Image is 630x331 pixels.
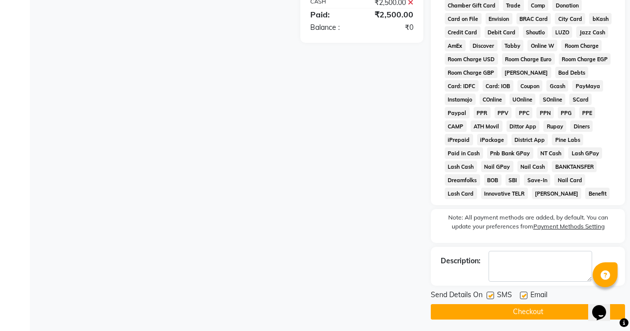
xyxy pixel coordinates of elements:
[445,40,466,51] span: AmEx
[487,147,533,159] span: Pnb Bank GPay
[502,53,555,65] span: Room Charge Euro
[588,291,620,321] iframe: chat widget
[533,222,605,231] label: Payment Methods Setting
[576,26,608,38] span: Jazz Cash
[552,161,597,172] span: BANKTANSFER
[589,13,612,24] span: bKash
[362,8,421,20] div: ₹2,500.00
[445,161,477,172] span: Lash Cash
[585,188,610,199] span: Benefit
[303,8,362,20] div: Paid:
[474,107,491,118] span: PPR
[481,188,528,199] span: Innovative TELR
[477,134,507,145] span: iPackage
[471,120,503,132] span: ATH Movil
[552,26,572,38] span: LUZO
[441,213,615,235] label: Note: All payment methods are added, by default. You can update your preferences from
[445,107,470,118] span: Paypal
[517,80,543,92] span: Coupon
[555,13,585,24] span: City Card
[485,26,519,38] span: Debit Card
[559,53,611,65] span: Room Charge EGP
[561,40,602,51] span: Room Charge
[517,161,548,172] span: Nail Cash
[552,134,583,145] span: Pine Labs
[445,94,476,105] span: Instamojo
[505,174,520,186] span: SBI
[569,94,592,105] span: SCard
[515,107,532,118] span: PPC
[445,174,480,186] span: Dreamfolks
[502,40,524,51] span: Tabby
[303,22,362,33] div: Balance :
[530,290,547,302] span: Email
[445,53,498,65] span: Room Charge USD
[511,134,548,145] span: District App
[431,290,483,302] span: Send Details On
[486,13,512,24] span: Envision
[546,80,568,92] span: Gcash
[579,107,596,118] span: PPE
[480,94,505,105] span: COnline
[445,147,483,159] span: Paid in Cash
[570,120,593,132] span: Diners
[568,147,602,159] span: Lash GPay
[502,67,551,78] span: [PERSON_NAME]
[483,80,513,92] span: Card: IOB
[445,188,477,199] span: Lash Card
[532,188,582,199] span: [PERSON_NAME]
[509,94,536,105] span: UOnline
[558,107,575,118] span: PPG
[441,256,481,266] div: Description:
[445,80,479,92] span: Card: IDFC
[555,67,589,78] span: Bad Debts
[497,290,512,302] span: SMS
[445,67,498,78] span: Room Charge GBP
[495,107,512,118] span: PPV
[527,40,557,51] span: Online W
[445,13,482,24] span: Card on File
[362,22,421,33] div: ₹0
[524,174,550,186] span: Save-In
[539,94,565,105] span: SOnline
[445,26,481,38] span: Credit Card
[523,26,548,38] span: Shoutlo
[445,134,473,145] span: iPrepaid
[572,80,603,92] span: PayMaya
[537,147,565,159] span: NT Cash
[543,120,566,132] span: Rupay
[554,174,585,186] span: Nail Card
[431,304,625,320] button: Checkout
[516,13,551,24] span: BRAC Card
[445,120,467,132] span: CAMP
[481,161,513,172] span: Nail GPay
[536,107,554,118] span: PPN
[470,40,498,51] span: Discover
[484,174,502,186] span: BOB
[506,120,540,132] span: Dittor App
